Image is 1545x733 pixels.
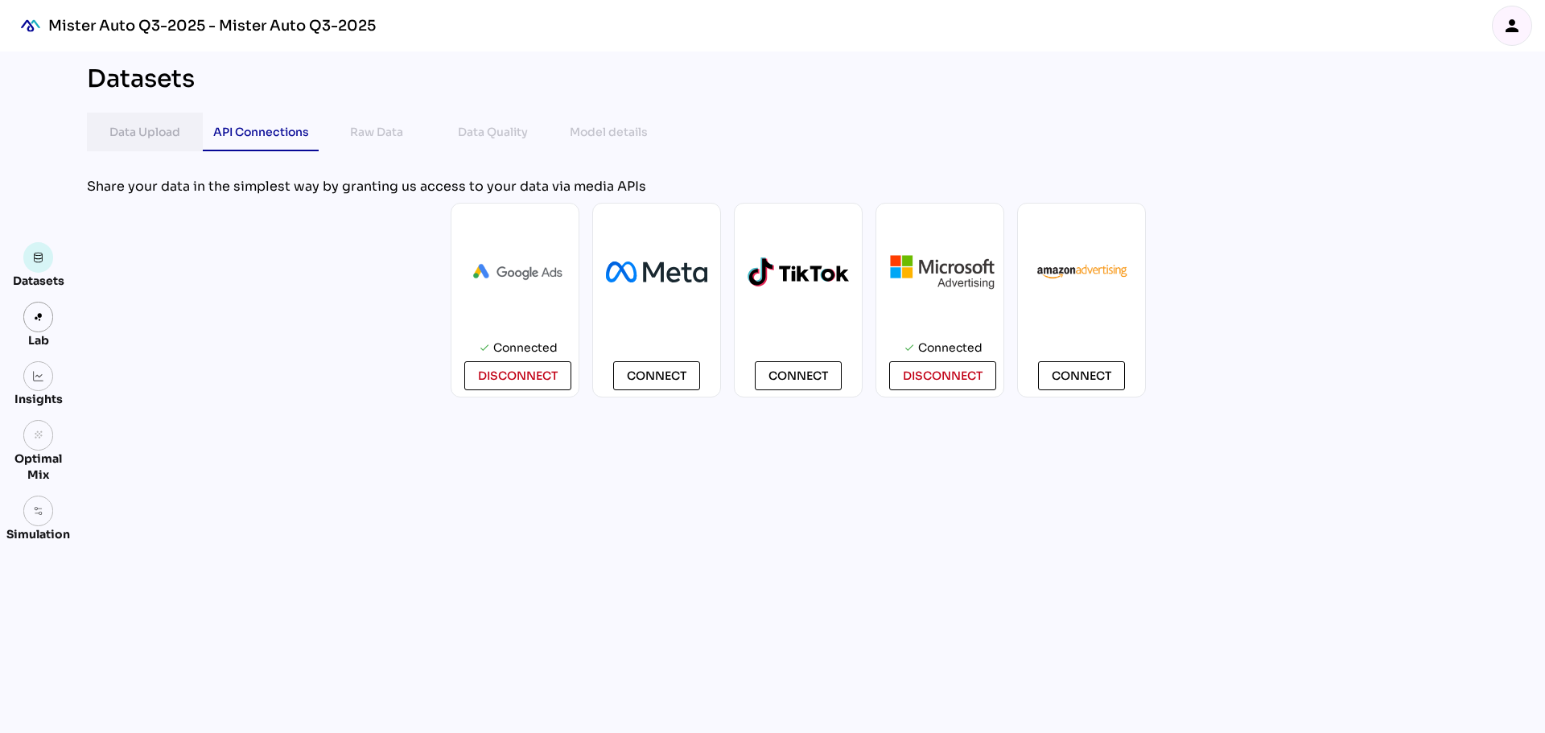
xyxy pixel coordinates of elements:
div: Simulation [6,526,70,542]
div: Data Upload [109,122,180,142]
div: Data Quality [458,122,528,142]
span: Connect [627,366,686,385]
img: Ads_logo_horizontal.png [464,255,571,289]
span: disconnect [478,366,558,385]
div: Connected [918,334,983,361]
img: graph.svg [33,371,44,382]
div: Model details [570,122,648,142]
i: grain [33,430,44,441]
span: disconnect [903,366,983,385]
div: Datasets [13,273,64,289]
button: Connect [755,361,842,390]
div: API Connections [213,122,309,142]
img: data.svg [33,252,44,263]
div: Mister Auto Q3-2025 - Mister Auto Q3-2025 [48,16,376,35]
i: check [904,342,915,353]
span: Connect [1052,366,1111,385]
button: disconnect [464,361,571,390]
div: Raw Data [350,122,403,142]
img: lab.svg [33,311,44,323]
img: Meta_Platforms.svg [606,261,707,282]
div: Connected [493,334,558,361]
button: disconnect [889,361,996,390]
img: logo-tiktok-2.svg [748,257,849,287]
img: settings.svg [33,505,44,517]
img: microsoft.png [889,253,996,290]
div: Share your data in the simplest way by granting us access to your data via media APIs [87,177,1510,196]
div: Lab [21,332,56,348]
span: Connect [768,366,828,385]
i: person [1502,16,1522,35]
i: check [479,342,490,353]
div: Insights [14,391,63,407]
div: mediaROI [13,8,48,43]
button: Connect [1038,361,1125,390]
div: Datasets [87,64,195,93]
img: AmazonAdvertising.webp [1031,262,1132,282]
div: Optimal Mix [6,451,70,483]
button: Connect [613,361,700,390]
